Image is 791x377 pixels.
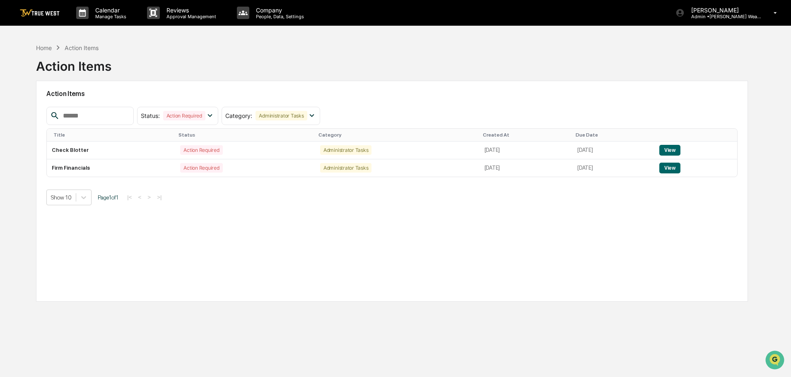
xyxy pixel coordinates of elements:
span: Status : [141,112,160,119]
button: View [659,163,680,173]
div: Created At [483,132,569,138]
div: We're available if you need us! [28,72,105,78]
span: Pylon [82,140,100,146]
p: Admin • [PERSON_NAME] Wealth Management [685,14,762,19]
a: 🗄️Attestations [57,101,106,116]
span: Data Lookup [17,120,52,128]
p: Approval Management [160,14,220,19]
td: Check Blotter [47,142,175,159]
h2: Action Items [46,90,738,98]
div: Home [36,44,52,51]
button: < [136,194,144,201]
div: Action Required [180,145,222,155]
a: View [659,147,680,153]
a: View [659,165,680,171]
div: Status [178,132,312,138]
iframe: Open customer support [764,350,787,372]
button: View [659,145,680,156]
div: Due Date [576,132,651,138]
div: Action Required [180,163,222,173]
button: Start new chat [141,66,151,76]
td: Firm Financials [47,159,175,177]
div: 🖐️ [8,105,15,112]
div: 🗄️ [60,105,67,112]
td: [DATE] [572,142,654,159]
a: 🔎Data Lookup [5,117,55,132]
img: 1746055101610-c473b297-6a78-478c-a979-82029cc54cd1 [8,63,23,78]
a: Powered byPylon [58,140,100,146]
p: Manage Tasks [89,14,130,19]
button: |< [125,194,134,201]
p: People, Data, Settings [249,14,308,19]
div: Start new chat [28,63,136,72]
p: Reviews [160,7,220,14]
input: Clear [22,38,137,46]
div: Action Items [36,52,111,74]
span: Attestations [68,104,103,113]
td: [DATE] [572,159,654,177]
div: Action Required [163,111,205,120]
span: Category : [225,112,252,119]
a: 🖐️Preclearance [5,101,57,116]
div: 🔎 [8,121,15,127]
p: How can we help? [8,17,151,31]
p: Calendar [89,7,130,14]
div: Title [53,132,172,138]
img: logo [20,9,60,17]
td: [DATE] [480,142,572,159]
button: >| [154,194,164,201]
p: [PERSON_NAME] [685,7,762,14]
div: Administrator Tasks [320,145,371,155]
p: Company [249,7,308,14]
span: Page 1 of 1 [98,194,118,201]
div: Administrator Tasks [256,111,307,120]
div: Action Items [65,44,99,51]
td: [DATE] [480,159,572,177]
button: > [145,194,153,201]
div: Category [318,132,476,138]
div: Administrator Tasks [320,163,371,173]
span: Preclearance [17,104,53,113]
